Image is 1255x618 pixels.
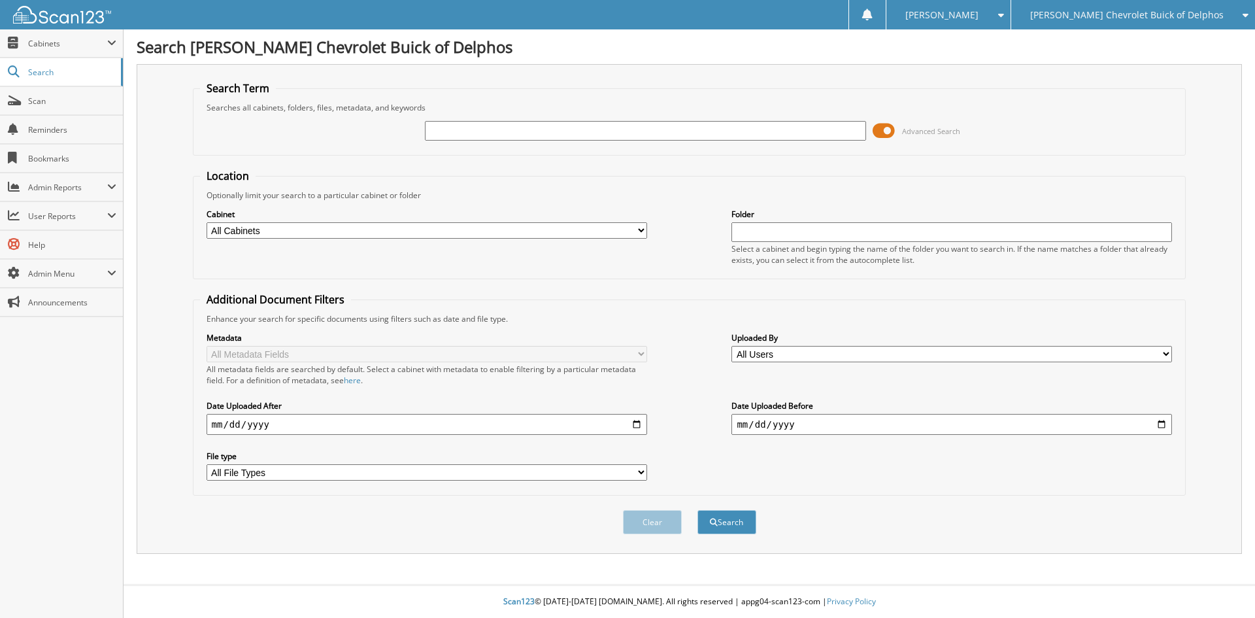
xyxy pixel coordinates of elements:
[827,596,876,607] a: Privacy Policy
[28,38,107,49] span: Cabinets
[28,153,116,164] span: Bookmarks
[28,124,116,135] span: Reminders
[28,211,107,222] span: User Reports
[207,209,647,220] label: Cabinet
[200,169,256,183] legend: Location
[731,414,1172,435] input: end
[731,332,1172,343] label: Uploaded By
[28,239,116,250] span: Help
[503,596,535,607] span: Scan123
[905,11,979,19] span: [PERSON_NAME]
[1190,555,1255,618] iframe: Chat Widget
[28,182,107,193] span: Admin Reports
[207,400,647,411] label: Date Uploaded After
[200,313,1179,324] div: Enhance your search for specific documents using filters such as date and file type.
[697,510,756,534] button: Search
[207,364,647,386] div: All metadata fields are searched by default. Select a cabinet with metadata to enable filtering b...
[207,414,647,435] input: start
[124,586,1255,618] div: © [DATE]-[DATE] [DOMAIN_NAME]. All rights reserved | appg04-scan123-com |
[200,292,351,307] legend: Additional Document Filters
[623,510,682,534] button: Clear
[731,400,1172,411] label: Date Uploaded Before
[200,190,1179,201] div: Optionally limit your search to a particular cabinet or folder
[28,67,114,78] span: Search
[28,268,107,279] span: Admin Menu
[200,102,1179,113] div: Searches all cabinets, folders, files, metadata, and keywords
[207,451,647,462] label: File type
[137,36,1242,58] h1: Search [PERSON_NAME] Chevrolet Buick of Delphos
[207,332,647,343] label: Metadata
[13,6,111,24] img: scan123-logo-white.svg
[28,297,116,308] span: Announcements
[902,126,960,136] span: Advanced Search
[731,243,1172,266] div: Select a cabinet and begin typing the name of the folder you want to search in. If the name match...
[200,81,276,95] legend: Search Term
[28,95,116,107] span: Scan
[731,209,1172,220] label: Folder
[344,375,361,386] a: here
[1030,11,1224,19] span: [PERSON_NAME] Chevrolet Buick of Delphos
